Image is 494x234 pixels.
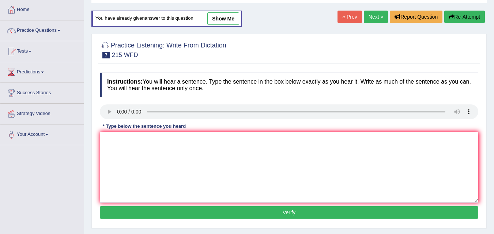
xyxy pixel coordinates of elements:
span: 7 [102,52,110,58]
a: Predictions [0,62,84,80]
a: Success Stories [0,83,84,101]
button: Verify [100,206,478,219]
a: Tests [0,41,84,60]
a: Next » [364,11,388,23]
a: Your Account [0,124,84,143]
h4: You will hear a sentence. Type the sentence in the box below exactly as you hear it. Write as muc... [100,73,478,97]
button: Report Question [390,11,442,23]
a: Strategy Videos [0,104,84,122]
h2: Practice Listening: Write From Dictation [100,40,226,58]
a: show me [207,12,239,25]
small: 215 WFD [112,51,138,58]
div: * Type below the sentence you heard [100,123,189,130]
a: Practice Questions [0,20,84,39]
div: You have already given answer to this question [91,11,242,27]
b: Instructions: [107,78,143,85]
button: Re-Attempt [444,11,485,23]
a: « Prev [337,11,362,23]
